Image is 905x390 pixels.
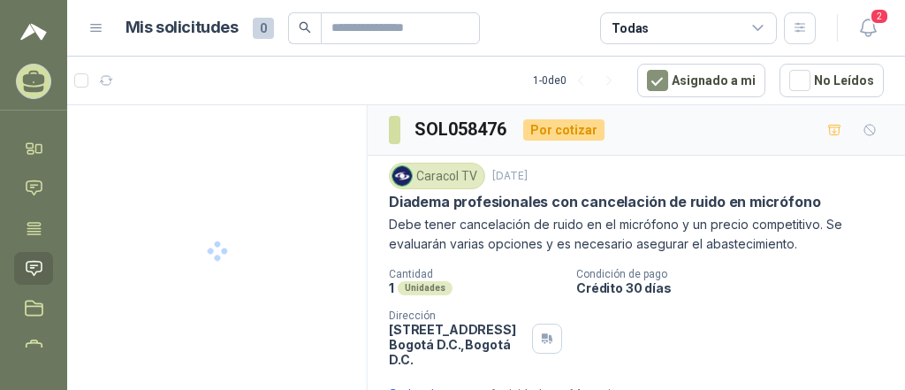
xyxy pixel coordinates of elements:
[389,268,562,280] p: Cantidad
[299,21,311,34] span: search
[392,166,412,186] img: Company Logo
[414,116,509,143] h3: SOL058476
[576,268,898,280] p: Condición de pago
[523,119,605,141] div: Por cotizar
[389,322,525,367] p: [STREET_ADDRESS] Bogotá D.C. , Bogotá D.C.
[612,19,649,38] div: Todas
[576,280,898,295] p: Crédito 30 días
[389,215,884,254] p: Debe tener cancelación de ruido en el micrófono y un precio competitivo. Se evaluarán varias opci...
[492,168,528,185] p: [DATE]
[852,12,884,44] button: 2
[398,281,452,295] div: Unidades
[389,310,525,322] p: Dirección
[780,64,884,97] button: No Leídos
[20,21,47,42] img: Logo peakr
[389,280,394,295] p: 1
[253,18,274,39] span: 0
[389,193,820,211] p: Diadema profesionales con cancelación de ruido en micrófono
[389,163,485,189] div: Caracol TV
[637,64,765,97] button: Asignado a mi
[533,66,623,95] div: 1 - 0 de 0
[870,8,889,25] span: 2
[125,15,239,41] h1: Mis solicitudes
